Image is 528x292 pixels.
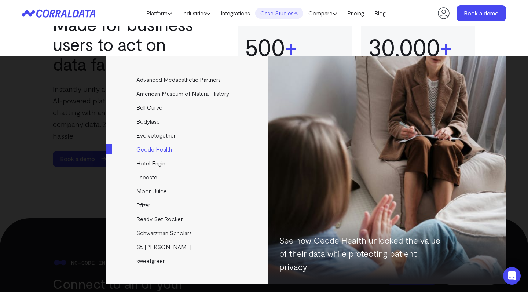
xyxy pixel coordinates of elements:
[106,101,269,114] a: Bell Curve
[177,8,216,19] a: Industries
[106,156,269,170] a: Hotel Engine
[106,212,269,226] a: Ready Set Rocket
[440,34,452,60] span: +
[106,240,269,254] a: St. [PERSON_NAME]
[106,73,269,87] a: Advanced Medaesthetic Partners
[53,14,198,74] h2: Made for business users to act on data fast
[456,5,506,21] a: Book a demo
[106,128,269,142] a: Evolvetogether
[106,254,269,268] a: sweetgreen
[216,8,255,19] a: Integrations
[369,8,391,19] a: Blog
[106,170,269,184] a: Lacoste
[106,114,269,128] a: Bodylase
[245,34,285,60] div: 500
[503,267,521,285] div: Open Intercom Messenger
[303,8,342,19] a: Compare
[141,8,177,19] a: Platform
[106,184,269,198] a: Moon Juice
[342,8,369,19] a: Pricing
[106,87,269,101] a: American Museum of Natural History
[106,226,269,240] a: Schwarzman Scholars
[285,34,297,60] span: +
[279,234,444,273] p: See how Geode Health unlocked the value of their data while protecting patient privacy
[368,34,440,60] div: 30,000
[106,142,269,156] a: Geode Health
[255,8,303,19] a: Case Studies
[106,198,269,212] a: Pfizer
